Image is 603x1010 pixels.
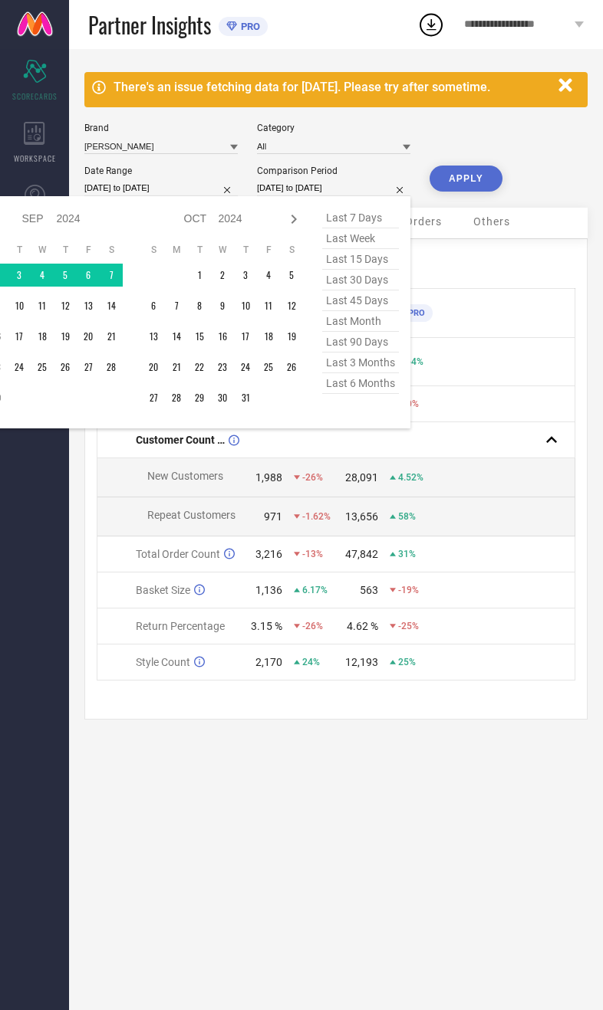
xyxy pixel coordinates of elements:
td: Sun Oct 06 2024 [142,294,165,317]
div: 3,216 [255,548,282,560]
td: Tue Oct 15 2024 [188,325,211,348]
td: Mon Oct 14 2024 [165,325,188,348]
span: Partner Insights [88,9,211,41]
td: Wed Sep 11 2024 [31,294,54,317]
td: Sat Oct 26 2024 [280,356,303,379]
div: 1,988 [255,471,282,484]
span: SCORECARDS [12,90,58,102]
td: Tue Sep 24 2024 [8,356,31,379]
span: Repeat Customers [147,509,236,521]
td: Thu Oct 31 2024 [234,386,257,409]
td: Wed Oct 23 2024 [211,356,234,379]
span: last 7 days [322,208,399,228]
div: 4.62 % [347,620,378,632]
td: Sun Oct 27 2024 [142,386,165,409]
span: 5.64% [398,356,423,367]
div: There's an issue fetching data for [DATE]. Please try after sometime. [114,80,551,94]
span: 25% [398,657,416,667]
td: Fri Sep 27 2024 [77,356,100,379]
th: Thursday [234,244,257,256]
td: Sun Oct 20 2024 [142,356,165,379]
span: New Customers [147,470,223,482]
div: Date Range [84,166,238,176]
th: Wednesday [211,244,234,256]
div: 13,656 [345,510,378,523]
td: Thu Oct 24 2024 [234,356,257,379]
span: Others [473,215,510,228]
td: Sat Oct 05 2024 [280,264,303,287]
span: WORKSPACE [14,152,56,164]
span: last 30 days [322,270,399,290]
div: Category [257,123,410,133]
td: Tue Sep 10 2024 [8,294,31,317]
td: Thu Sep 05 2024 [54,264,77,287]
div: 2,170 [255,656,282,668]
span: -26% [302,621,323,631]
span: Return Percentage [136,620,225,632]
td: Mon Oct 28 2024 [165,386,188,409]
td: Wed Sep 18 2024 [31,325,54,348]
th: Friday [257,244,280,256]
span: PRO [237,21,260,32]
td: Sat Oct 12 2024 [280,294,303,317]
div: 563 [360,584,378,596]
span: last 6 months [322,373,399,394]
div: 12,193 [345,656,378,668]
td: Fri Sep 13 2024 [77,294,100,317]
span: 4.52% [398,472,423,483]
th: Tuesday [8,244,31,256]
td: Sat Sep 14 2024 [100,294,123,317]
span: 31% [398,549,416,559]
td: Wed Sep 25 2024 [31,356,54,379]
td: Thu Oct 03 2024 [234,264,257,287]
span: -1.62% [302,511,331,522]
span: -25% [398,621,419,631]
th: Tuesday [188,244,211,256]
td: Mon Oct 07 2024 [165,294,188,317]
span: Style Count [136,656,190,668]
span: Total Order Count [136,548,220,560]
button: APPLY [430,166,502,192]
th: Thursday [54,244,77,256]
td: Thu Sep 12 2024 [54,294,77,317]
span: last 15 days [322,249,399,270]
td: Thu Oct 10 2024 [234,294,257,317]
th: Monday [165,244,188,256]
td: Sat Sep 21 2024 [100,325,123,348]
span: last week [322,228,399,249]
th: Saturday [100,244,123,256]
span: -26% [302,472,323,483]
span: last month [322,311,399,332]
input: Select comparison period [257,180,410,196]
td: Fri Sep 20 2024 [77,325,100,348]
td: Sat Sep 28 2024 [100,356,123,379]
td: Fri Sep 06 2024 [77,264,100,287]
span: -19% [398,585,419,595]
span: 6.17% [302,585,328,595]
td: Wed Oct 09 2024 [211,294,234,317]
span: PRO [404,308,425,318]
input: Select date range [84,180,238,196]
td: Sat Oct 19 2024 [280,325,303,348]
td: Tue Oct 22 2024 [188,356,211,379]
td: Tue Oct 08 2024 [188,294,211,317]
td: Fri Oct 04 2024 [257,264,280,287]
td: Mon Oct 21 2024 [165,356,188,379]
th: Saturday [280,244,303,256]
td: Fri Oct 25 2024 [257,356,280,379]
div: 28,091 [345,471,378,484]
div: 3.15 % [251,620,282,632]
span: -13% [302,549,323,559]
span: last 45 days [322,290,399,311]
div: Open download list [417,11,445,38]
span: Basket Size [136,584,190,596]
span: 24% [302,657,320,667]
div: 1,136 [255,584,282,596]
td: Sat Sep 07 2024 [100,264,123,287]
td: Thu Sep 26 2024 [54,356,77,379]
div: Next month [285,210,303,228]
td: Sun Oct 13 2024 [142,325,165,348]
th: Wednesday [31,244,54,256]
td: Fri Oct 11 2024 [257,294,280,317]
span: Customer Count (New vs Repeat) [136,434,225,446]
